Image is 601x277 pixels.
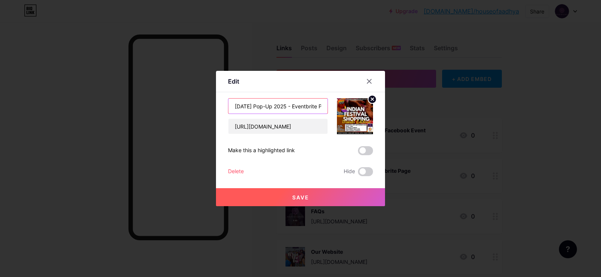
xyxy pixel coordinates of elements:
[228,77,239,86] div: Edit
[344,167,355,176] span: Hide
[228,99,328,114] input: Title
[228,119,328,134] input: URL
[228,146,295,155] div: Make this a highlighted link
[216,188,385,206] button: Save
[337,98,373,134] img: link_thumbnail
[292,194,309,201] span: Save
[228,167,244,176] div: Delete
